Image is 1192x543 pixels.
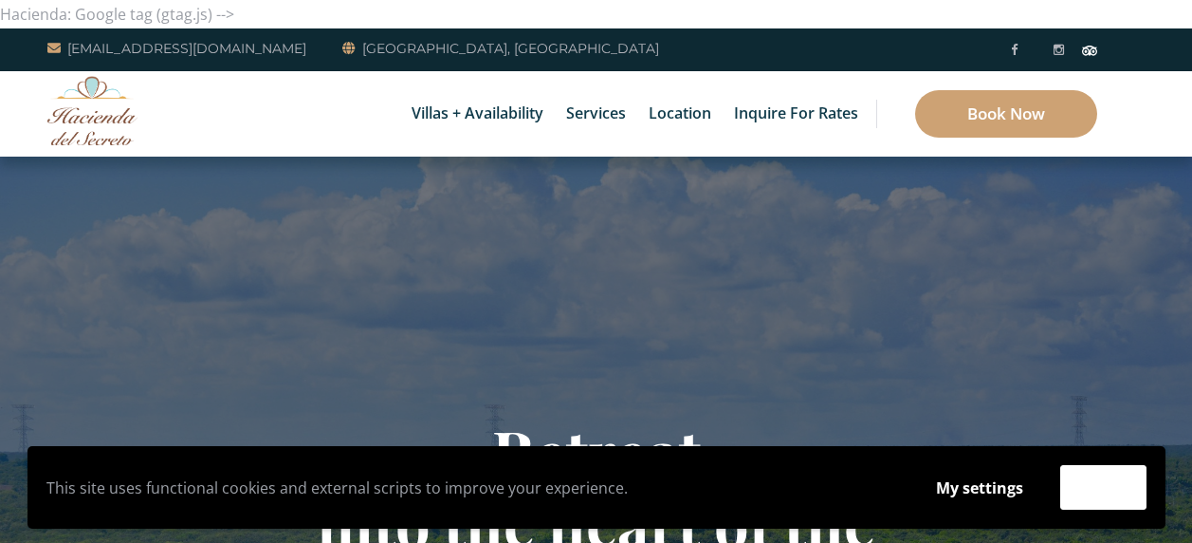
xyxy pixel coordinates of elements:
[47,37,306,60] a: [EMAIL_ADDRESS][DOMAIN_NAME]
[1060,465,1146,510] button: Accept
[918,466,1041,510] button: My settings
[402,71,553,157] a: Villas + Availability
[1082,46,1097,55] img: Tripadvisor_logomark.svg
[557,71,635,157] a: Services
[639,71,721,157] a: Location
[724,71,868,157] a: Inquire for Rates
[342,37,659,60] a: [GEOGRAPHIC_DATA], [GEOGRAPHIC_DATA]
[47,76,138,145] img: Awesome Logo
[915,90,1097,138] a: Book Now
[46,474,899,502] p: This site uses functional cookies and external scripts to improve your experience.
